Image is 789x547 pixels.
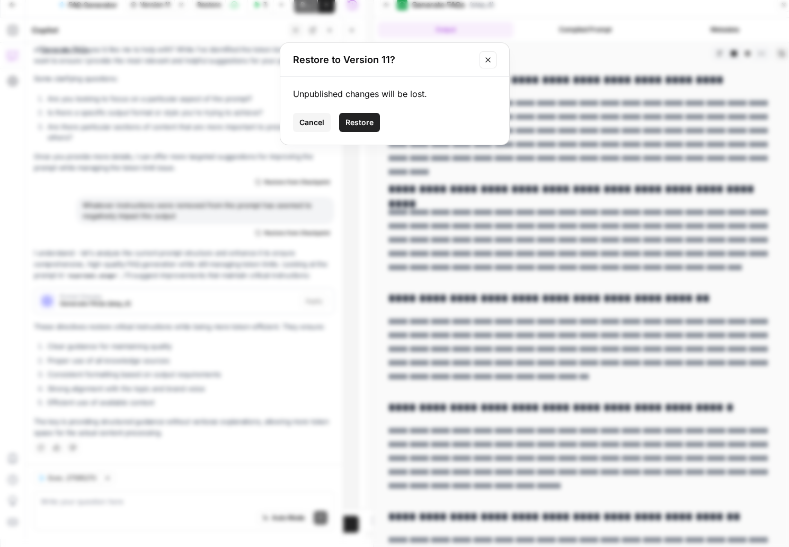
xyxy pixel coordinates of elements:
[339,113,380,132] button: Restore
[293,52,473,67] h2: Restore to Version 11?
[293,87,497,100] div: Unpublished changes will be lost.
[299,117,324,128] span: Cancel
[293,113,331,132] button: Cancel
[345,117,374,128] span: Restore
[480,51,497,68] button: Close modal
